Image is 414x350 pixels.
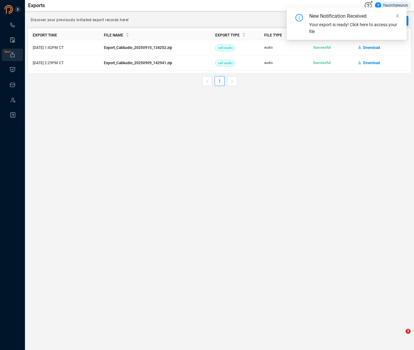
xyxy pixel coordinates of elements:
[230,80,234,84] span: right
[2,34,23,46] li: Smart Reports
[309,12,374,20] div: New Notification Received
[215,45,235,51] span: call-audio
[2,64,23,76] li: Visuals
[262,40,311,55] td: audio
[215,33,240,37] span: Export Type
[313,46,331,50] span: Successful
[202,76,212,86] li: Previous Page
[9,52,16,58] a: New!
[215,76,224,86] a: 1
[202,76,212,86] button: left
[33,46,64,50] span: [DATE] 1:42PM CT
[215,76,225,86] li: 1
[395,14,400,18] span: close
[393,329,408,344] iframe: Intercom live chat
[309,21,399,35] div: Your export is ready! Click here to access your file
[2,19,23,31] li: Interactions
[2,79,23,91] li: Inbox
[363,58,380,68] span: Download
[28,2,45,9] span: Exports
[126,34,129,38] span: caret-down
[227,76,237,86] button: right
[101,40,213,55] td: Export_CallAudio_20250910_134252.zip
[363,43,380,53] span: Download
[30,31,101,40] th: Export Time
[2,49,23,61] li: Exports
[4,46,11,58] span: New!
[358,43,380,53] button: Download
[358,58,380,68] button: Download
[242,32,246,35] span: caret-up
[205,80,209,84] span: left
[313,61,331,65] span: Successful
[377,2,379,8] span: Y
[295,14,303,22] span: info-circle
[33,61,64,65] span: [DATE] 2:29PM CT
[227,76,237,86] li: Next Page
[101,55,213,71] td: Export_CallAudio_20250909_142941.zip
[4,5,39,14] img: prodigal-logo
[104,33,123,37] span: File Name
[215,60,235,66] span: call-audio
[262,55,311,71] td: audio
[31,18,129,22] span: Discover your previously initiated export records here!
[126,32,129,35] span: caret-up
[262,31,311,40] th: File Type
[375,2,408,8] div: Yaurichjesurun
[242,34,246,38] span: caret-down
[406,329,411,334] span: 3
